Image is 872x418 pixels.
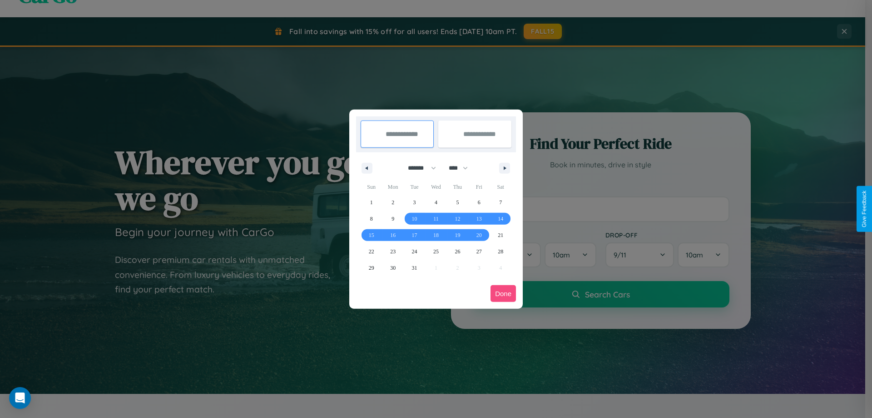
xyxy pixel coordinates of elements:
button: 19 [447,227,468,243]
button: 13 [468,211,490,227]
button: 14 [490,211,511,227]
span: 4 [435,194,437,211]
button: Done [490,285,516,302]
span: 31 [412,260,417,276]
button: 9 [382,211,403,227]
span: 9 [391,211,394,227]
button: 21 [490,227,511,243]
span: Sat [490,180,511,194]
button: 29 [361,260,382,276]
span: 2 [391,194,394,211]
button: 12 [447,211,468,227]
span: Fri [468,180,490,194]
span: Sun [361,180,382,194]
span: 25 [433,243,439,260]
span: 28 [498,243,503,260]
span: 27 [476,243,482,260]
span: 19 [455,227,460,243]
span: 23 [390,243,396,260]
span: 20 [476,227,482,243]
span: 11 [433,211,439,227]
button: 22 [361,243,382,260]
span: 3 [413,194,416,211]
button: 18 [425,227,446,243]
span: 22 [369,243,374,260]
span: 21 [498,227,503,243]
span: 24 [412,243,417,260]
span: 16 [390,227,396,243]
button: 30 [382,260,403,276]
button: 16 [382,227,403,243]
span: Mon [382,180,403,194]
button: 10 [404,211,425,227]
button: 7 [490,194,511,211]
span: 7 [499,194,502,211]
button: 26 [447,243,468,260]
span: 8 [370,211,373,227]
button: 24 [404,243,425,260]
span: 13 [476,211,482,227]
button: 5 [447,194,468,211]
button: 11 [425,211,446,227]
button: 23 [382,243,403,260]
button: 20 [468,227,490,243]
button: 6 [468,194,490,211]
span: 5 [456,194,459,211]
button: 15 [361,227,382,243]
span: Tue [404,180,425,194]
span: 14 [498,211,503,227]
button: 28 [490,243,511,260]
span: 12 [455,211,460,227]
span: 30 [390,260,396,276]
button: 25 [425,243,446,260]
button: 31 [404,260,425,276]
span: 10 [412,211,417,227]
span: Wed [425,180,446,194]
div: Give Feedback [861,191,867,227]
span: 17 [412,227,417,243]
button: 17 [404,227,425,243]
button: 1 [361,194,382,211]
span: Thu [447,180,468,194]
button: 2 [382,194,403,211]
span: 1 [370,194,373,211]
button: 8 [361,211,382,227]
span: 6 [478,194,481,211]
span: 29 [369,260,374,276]
span: 15 [369,227,374,243]
button: 3 [404,194,425,211]
div: Open Intercom Messenger [9,387,31,409]
button: 4 [425,194,446,211]
span: 26 [455,243,460,260]
span: 18 [433,227,439,243]
button: 27 [468,243,490,260]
